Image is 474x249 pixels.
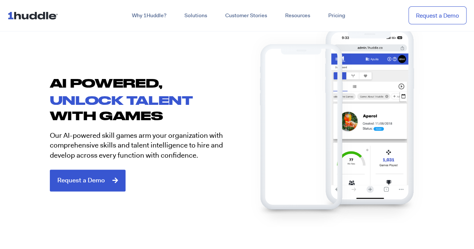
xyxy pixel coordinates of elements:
[408,6,467,25] a: Request a Demo
[50,170,126,191] a: Request a Demo
[50,94,237,106] h2: unlock talent
[7,8,61,22] img: ...
[319,9,354,22] a: Pricing
[123,9,175,22] a: Why 1Huddle?
[50,131,232,161] p: Our AI-powered skill games arm your organization with comprehensive skills and talent intelligenc...
[50,75,237,90] h2: AI POWERED,
[276,9,319,22] a: Resources
[216,9,276,22] a: Customer Stories
[50,110,237,121] h2: with games
[57,177,105,184] span: Request a Demo
[175,9,216,22] a: Solutions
